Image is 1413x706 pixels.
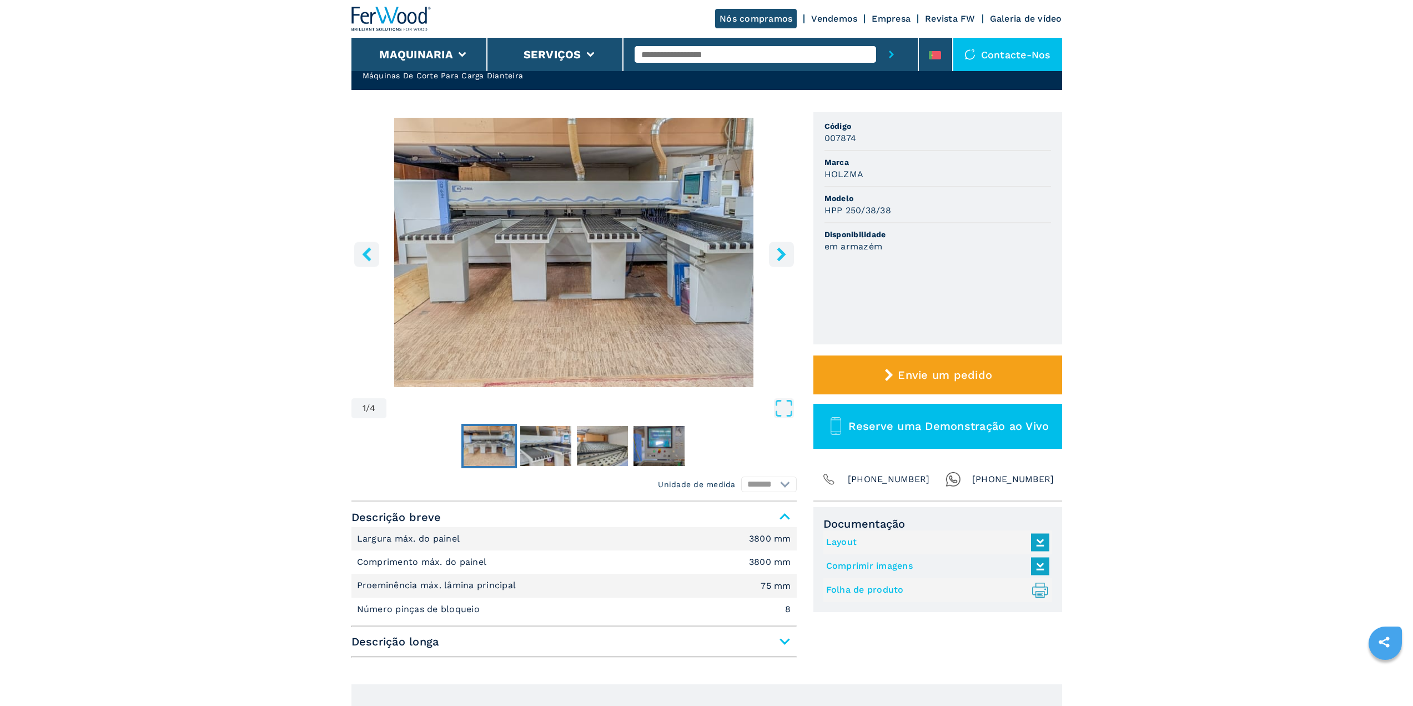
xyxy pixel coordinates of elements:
a: Galeria de vídeo [990,13,1062,24]
img: Máquinas De Corte Para Carga Dianteira HOLZMA HPP 250/38/38 [351,118,797,387]
button: Maquinaria [379,48,453,61]
h2: Máquinas De Corte Para Carga Dianteira [363,70,549,81]
a: sharethis [1370,628,1398,656]
span: / [366,404,370,413]
p: Proeminência máx. lâmina principal [357,579,519,592]
img: f3e214ae64673097e781407c862e7a1c [464,426,515,466]
a: Layout [826,533,1044,552]
p: Comprimento máx. do painel [357,556,490,568]
a: Revista FW [925,13,975,24]
button: Envie um pedido [813,355,1062,394]
a: Folha de produto [826,581,1044,599]
span: Disponibilidade [824,229,1051,240]
a: Nós compramos [715,9,797,28]
a: Vendemos [811,13,857,24]
p: Largura máx. do painel [357,533,463,545]
em: Unidade de medida [658,479,735,490]
img: 06e154ae9002d65c9bad86b4ca7d2e5d [520,426,571,466]
button: right-button [769,242,794,267]
img: 64656a80462633844632e5c7c638384c [633,426,685,466]
button: Go to Slide 4 [631,424,687,468]
span: Marca [824,157,1051,168]
nav: Thumbnail Navigation [351,424,797,468]
a: Comprimir imagens [826,557,1044,575]
button: left-button [354,242,379,267]
img: 4b941eb142cd585558c509fd2dc55bf1 [577,426,628,466]
p: Número pinças de bloqueio [357,603,483,615]
button: Reserve uma Demonstração ao Vivo [813,404,1062,449]
button: Go to Slide 2 [518,424,574,468]
button: Serviços [524,48,581,61]
img: Ferwood [351,7,431,31]
button: Go to Slide 1 [461,424,517,468]
span: Documentação [823,517,1052,530]
em: 75 mm [761,582,791,590]
div: Descrição breve [351,527,797,622]
em: 3800 mm [749,534,791,543]
iframe: Chat [1366,656,1405,698]
span: Código [824,121,1051,132]
span: 1 [363,404,366,413]
em: 3800 mm [749,558,791,567]
span: Descrição longa [351,632,797,652]
h3: em armazém [824,240,883,253]
span: [PHONE_NUMBER] [848,472,930,487]
img: Contacte-nos [964,49,975,60]
span: Envie um pedido [898,368,992,382]
button: Open Fullscreen [389,398,793,418]
a: Empresa [872,13,911,24]
div: Contacte-nos [953,38,1062,71]
img: Phone [821,472,837,487]
h3: HOLZMA [824,168,864,181]
h3: 007874 [824,132,857,144]
button: submit-button [876,38,907,71]
span: Modelo [824,193,1051,204]
button: Go to Slide 3 [575,424,630,468]
span: 4 [370,404,375,413]
img: Whatsapp [946,472,961,487]
span: [PHONE_NUMBER] [972,472,1054,487]
em: 8 [785,605,791,614]
span: Reserve uma Demonstração ao Vivo [848,419,1049,433]
span: Descrição breve [351,507,797,527]
div: Go to Slide 1 [351,118,797,387]
h3: HPP 250/38/38 [824,204,891,217]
